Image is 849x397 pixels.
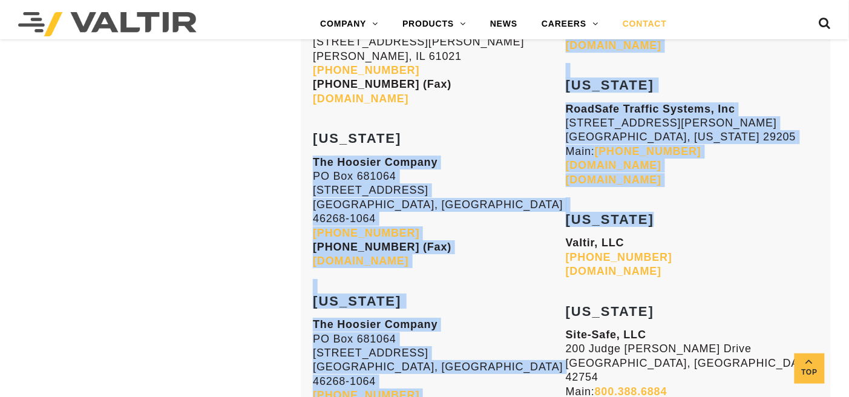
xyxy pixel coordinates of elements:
[313,156,566,269] p: PO Box 681064 [STREET_ADDRESS] [GEOGRAPHIC_DATA], [GEOGRAPHIC_DATA] 46268-1064
[566,212,654,227] strong: [US_STATE]
[313,78,451,90] strong: [PHONE_NUMBER] (Fax)
[18,12,197,36] img: Valtir
[795,353,825,384] a: Top
[566,39,661,51] a: [DOMAIN_NAME]
[313,131,401,146] strong: [US_STATE]
[566,77,654,93] strong: [US_STATE]
[566,174,661,186] a: [DOMAIN_NAME]
[313,294,401,309] strong: [US_STATE]
[566,251,672,263] a: [PHONE_NUMBER]
[611,12,679,36] a: CONTACT
[595,145,701,157] a: [PHONE_NUMBER]
[566,237,624,249] strong: Valtir, LLC
[313,93,408,105] a: [DOMAIN_NAME]
[313,227,419,239] a: [PHONE_NUMBER]
[313,156,438,168] strong: The Hoosier Company
[566,103,735,115] strong: RoadSafe Traffic Systems, Inc
[566,102,819,187] p: [STREET_ADDRESS][PERSON_NAME] [GEOGRAPHIC_DATA], [US_STATE] 29205 Main:
[313,241,451,253] strong: [PHONE_NUMBER] (Fax)
[313,64,419,76] a: [PHONE_NUMBER]
[313,7,566,106] p: [STREET_ADDRESS][PERSON_NAME] [PERSON_NAME], IL 61021
[390,12,478,36] a: PRODUCTS
[308,12,390,36] a: COMPANY
[566,304,654,319] strong: [US_STATE]
[566,265,661,277] a: [DOMAIN_NAME]
[566,159,661,171] a: [DOMAIN_NAME]
[795,366,825,379] span: Top
[529,12,611,36] a: CAREERS
[566,329,646,341] strong: Site-Safe, LLC
[313,255,408,267] a: [DOMAIN_NAME]
[313,318,438,330] strong: The Hoosier Company
[478,12,529,36] a: NEWS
